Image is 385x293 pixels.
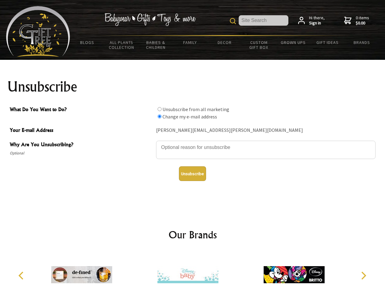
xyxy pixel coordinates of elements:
a: 0 items$0.00 [344,15,369,26]
a: Custom Gift Box [242,36,276,54]
input: What Do You Want to Do? [158,114,162,118]
input: What Do You Want to Do? [158,107,162,111]
button: Previous [15,269,29,282]
a: Decor [207,36,242,49]
a: Gift Ideas [310,36,345,49]
a: Brands [345,36,379,49]
h2: Our Brands [12,227,373,242]
a: BLOGS [70,36,105,49]
textarea: Why Are You Unsubscribing? [156,141,376,159]
img: Babyware - Gifts - Toys and more... [6,6,70,57]
img: Babywear - Gifts - Toys & more [104,13,196,26]
a: All Plants Collection [105,36,139,54]
a: Hi there,Sign in [298,15,325,26]
button: Unsubscribe [179,166,206,181]
input: Site Search [239,15,288,26]
strong: $0.00 [356,20,369,26]
span: What Do You Want to Do? [10,106,153,114]
a: Grown Ups [276,36,310,49]
span: Hi there, [309,15,325,26]
a: Family [173,36,208,49]
label: Change my e-mail address [162,114,217,120]
a: Babies & Children [139,36,173,54]
span: Your E-mail Address [10,126,153,135]
label: Unsubscribe from all marketing [162,106,229,112]
span: 0 items [356,15,369,26]
div: [PERSON_NAME][EMAIL_ADDRESS][PERSON_NAME][DOMAIN_NAME] [156,126,376,135]
h1: Unsubscribe [7,79,378,94]
strong: Sign in [309,20,325,26]
span: Optional [10,150,153,157]
span: Why Are You Unsubscribing? [10,141,153,150]
img: product search [230,18,236,24]
button: Next [357,269,370,282]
